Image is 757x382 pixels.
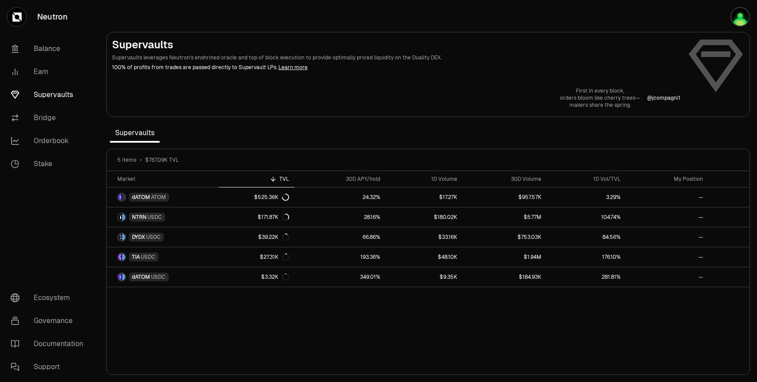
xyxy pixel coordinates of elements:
[463,247,547,267] a: $1.94M
[112,38,680,52] h2: Supervaults
[117,156,136,164] span: 5 items
[107,207,219,227] a: NTRN LogoUSDC LogoNTRNUSDC
[224,175,290,183] div: TVL
[386,187,463,207] a: $17.27K
[278,64,308,71] a: Learn more
[463,187,547,207] a: $957.57K
[4,286,96,309] a: Ecosystem
[294,187,386,207] a: 24.32%
[122,194,125,201] img: ATOM Logo
[258,234,289,241] div: $39.22K
[118,234,121,241] img: DYDX Logo
[626,207,708,227] a: --
[4,332,96,355] a: Documentation
[4,129,96,152] a: Orderbook
[107,187,219,207] a: dATOM LogoATOM LogodATOMATOM
[107,267,219,287] a: dATOM LogoUSDC LogodATOMUSDC
[386,267,463,287] a: $9.35K
[730,7,750,27] img: meow
[294,267,386,287] a: 349.01%
[141,253,155,261] span: USDC
[647,94,680,101] a: @jcompagni1
[122,253,125,261] img: USDC Logo
[547,227,626,247] a: 84.56%
[132,194,150,201] span: dATOM
[4,309,96,332] a: Governance
[112,63,680,71] p: 100% of profits from trades are passed directly to Supervault LPs.
[122,234,125,241] img: USDC Logo
[261,273,289,281] div: $3.32K
[560,94,640,101] p: orders bloom like cherry trees—
[552,175,621,183] div: 1D Vol/TVL
[254,194,289,201] div: $525.36K
[560,101,640,109] p: makers share the spring.
[463,227,547,247] a: $753.03K
[107,247,219,267] a: TIA LogoUSDC LogoTIAUSDC
[386,207,463,227] a: $180.02K
[547,187,626,207] a: 3.29%
[463,267,547,287] a: $184.93K
[112,54,680,62] p: Supervaults leverages Neutron's enshrined oracle and top of block execution to provide optimally ...
[626,187,708,207] a: --
[145,156,179,164] span: $767.09K TVL
[547,207,626,227] a: 104.74%
[386,227,463,247] a: $33.16K
[547,267,626,287] a: 281.81%
[118,273,121,281] img: dATOM Logo
[560,87,640,109] a: First in every block,orders bloom like cherry trees—makers share the spring.
[107,227,219,247] a: DYDX LogoUSDC LogoDYDXUSDC
[386,247,463,267] a: $48.10K
[626,267,708,287] a: --
[132,214,147,221] span: NTRN
[468,175,542,183] div: 30D Volume
[118,214,121,221] img: NTRN Logo
[463,207,547,227] a: $5.77M
[219,187,295,207] a: $525.36K
[294,207,386,227] a: 28.16%
[132,253,140,261] span: TIA
[300,175,380,183] div: 30D APY/hold
[110,124,160,142] span: Supervaults
[146,234,161,241] span: USDC
[4,60,96,83] a: Earn
[118,253,121,261] img: TIA Logo
[151,194,166,201] span: ATOM
[147,214,162,221] span: USDC
[122,214,125,221] img: USDC Logo
[4,83,96,106] a: Supervaults
[260,253,289,261] div: $27.31K
[219,267,295,287] a: $3.32K
[258,214,289,221] div: $171.87K
[391,175,457,183] div: 1D Volume
[117,175,214,183] div: Market
[4,37,96,60] a: Balance
[4,106,96,129] a: Bridge
[132,273,150,281] span: dATOM
[547,247,626,267] a: 176.10%
[151,273,166,281] span: USDC
[294,247,386,267] a: 193.36%
[294,227,386,247] a: 66.86%
[132,234,145,241] span: DYDX
[631,175,703,183] div: My Position
[626,227,708,247] a: --
[118,194,121,201] img: dATOM Logo
[219,227,295,247] a: $39.22K
[4,152,96,175] a: Stake
[219,247,295,267] a: $27.31K
[560,87,640,94] p: First in every block,
[647,94,680,101] p: @ jcompagni1
[122,273,125,281] img: USDC Logo
[219,207,295,227] a: $171.87K
[626,247,708,267] a: --
[4,355,96,378] a: Support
